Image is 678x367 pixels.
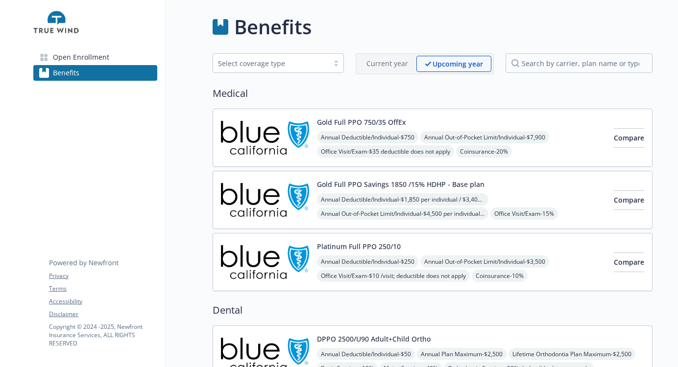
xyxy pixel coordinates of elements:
[417,348,507,360] span: Annual Plan Maximum - $2,500
[472,270,528,282] span: Coinsurance - 10%
[317,193,488,206] span: Annual Deductible/Individual - $1,850 per individual / $3,400 per family member
[221,117,309,159] img: Blue Shield of California carrier logo
[213,303,653,318] h2: Dental
[317,334,431,344] button: DPPO 2500/U90 Adult+Child Ortho
[317,241,401,252] button: Platinum Full PPO 250/10
[420,255,549,268] span: Annual Out-of-Pocket Limit/Individual - $3,500
[317,117,406,127] button: Gold Full PPO 750/35 OffEx
[433,59,483,69] p: Upcoming year
[614,252,644,272] button: Compare
[506,53,653,73] input: search by carrier, plan name or type
[614,195,644,205] span: Compare
[317,207,488,220] span: Annual Out-of-Pocket Limit/Individual - $4,500 per individual / $4,500 per family member
[49,284,157,293] a: Terms
[614,190,644,210] button: Compare
[614,128,644,148] button: Compare
[49,310,157,319] a: Disclaimer
[213,86,653,101] h2: Medical
[33,65,157,81] a: Benefits
[490,207,558,220] span: Office Visit/Exam - 15%
[420,131,549,143] span: Annual Out-of-Pocket Limit/Individual - $7,900
[49,322,157,347] p: Copyright © 2024 - 2025 , Newfront Insurance Services, ALL RIGHTS RESERVED
[508,348,635,360] span: Lifetime Orthodontia Plan Maximum - $2,500
[49,297,157,306] a: Accessibility
[317,348,415,360] span: Annual Deductible/Individual - $50
[221,179,309,221] img: Blue Shield of California carrier logo
[317,255,418,268] span: Annual Deductible/Individual - $250
[218,58,324,69] div: Select coverage type
[456,145,512,158] span: Coinsurance - 20%
[49,272,157,280] a: Privacy
[366,58,408,69] p: Current year
[317,145,454,158] span: Office Visit/Exam - $35 deductible does not apply
[53,65,79,81] span: Benefits
[53,49,109,65] span: Open Enrollment
[221,241,309,283] img: Blue Shield of California carrier logo
[614,257,644,267] span: Compare
[614,133,644,142] span: Compare
[317,179,484,189] button: Gold Full PPO Savings 1850 /15% HDHP - Base plan
[234,12,312,42] h1: Benefits
[358,56,416,72] span: Current year
[317,131,418,143] span: Annual Deductible/Individual - $750
[317,270,470,282] span: Office Visit/Exam - $10 /visit; deductible does not apply
[33,49,157,65] a: Open Enrollment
